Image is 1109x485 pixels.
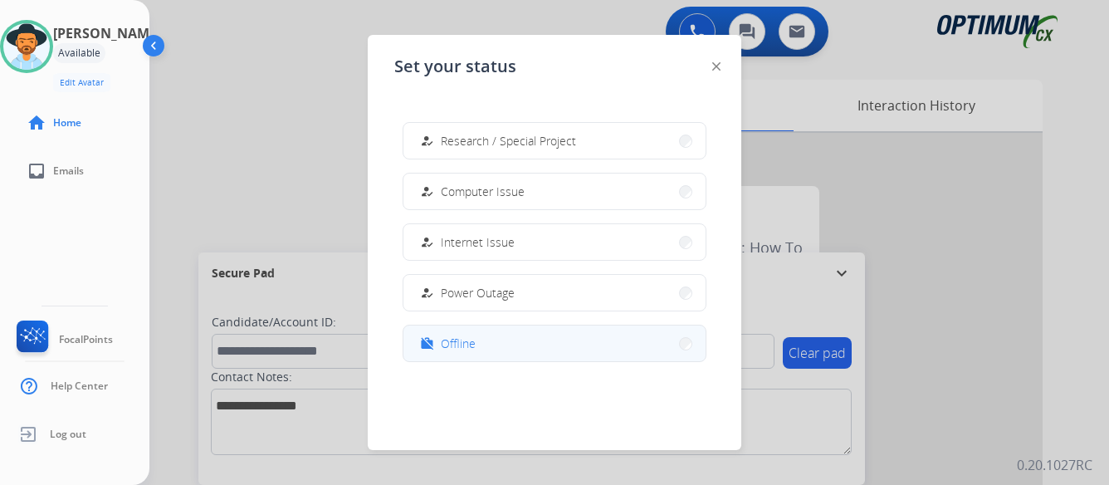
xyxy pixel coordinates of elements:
[403,275,706,311] button: Power Outage
[712,62,721,71] img: close-button
[53,43,105,63] div: Available
[420,134,434,148] mat-icon: how_to_reg
[50,428,86,441] span: Log out
[53,73,110,92] button: Edit Avatar
[53,23,161,43] h3: [PERSON_NAME]
[441,233,515,251] span: Internet Issue
[13,321,113,359] a: FocalPoints
[403,174,706,209] button: Computer Issue
[403,123,706,159] button: Research / Special Project
[27,161,46,181] mat-icon: inbox
[53,116,81,130] span: Home
[51,380,108,393] span: Help Center
[394,55,516,78] span: Set your status
[420,184,434,198] mat-icon: how_to_reg
[59,333,113,346] span: FocalPoints
[420,336,434,350] mat-icon: work_off
[441,132,576,149] span: Research / Special Project
[403,326,706,361] button: Offline
[441,183,525,200] span: Computer Issue
[3,23,50,70] img: avatar
[27,113,46,133] mat-icon: home
[403,224,706,260] button: Internet Issue
[53,164,84,178] span: Emails
[420,286,434,300] mat-icon: how_to_reg
[441,335,476,352] span: Offline
[1017,455,1092,475] p: 0.20.1027RC
[441,284,515,301] span: Power Outage
[420,235,434,249] mat-icon: how_to_reg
